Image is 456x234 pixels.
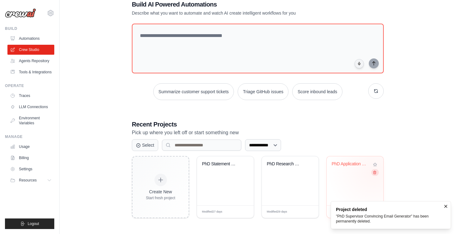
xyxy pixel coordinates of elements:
[153,83,234,100] button: Summarize customer support tickets
[368,83,384,99] button: Get new suggestions
[7,67,54,77] a: Tools & Integrations
[5,134,54,139] div: Manage
[371,169,379,176] button: Delete project
[28,221,39,226] span: Logout
[132,120,384,129] h3: Recent Projects
[336,206,443,213] div: Project deleted
[7,102,54,112] a: LLM Connections
[267,161,304,167] div: PhD Research Proposal Generator
[332,161,369,167] div: PhD Application Email Writer
[292,83,342,100] button: Score inbound leads
[7,164,54,174] a: Settings
[7,142,54,152] a: Usage
[146,195,175,200] div: Start fresh project
[5,8,36,18] img: Logo
[7,56,54,66] a: Agents Repository
[5,218,54,229] button: Logout
[336,214,443,224] div: "PhD Supervisor Convincing Email Generator" has been permanently deleted.
[372,161,378,168] button: Add to favorites
[238,83,288,100] button: Triage GitHub issues
[5,83,54,88] div: Operate
[202,210,222,214] span: Modified 27 days
[7,34,54,44] a: Automations
[7,91,54,101] a: Traces
[19,178,37,183] span: Resources
[132,129,384,137] p: Pick up where you left off or start something new
[7,153,54,163] a: Billing
[267,210,287,214] span: Modified 29 days
[202,161,239,167] div: PhD Statement of Purpose Multi-Agent Pipeline
[304,209,309,214] span: Edit
[7,175,54,185] button: Resources
[239,209,244,214] span: Edit
[146,189,175,195] div: Create New
[132,10,340,16] p: Describe what you want to automate and watch AI create intelligent workflows for you
[5,26,54,31] div: Build
[7,113,54,128] a: Environment Variables
[7,45,54,55] a: Crew Studio
[355,59,364,68] button: Click to speak your automation idea
[132,139,158,151] button: Select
